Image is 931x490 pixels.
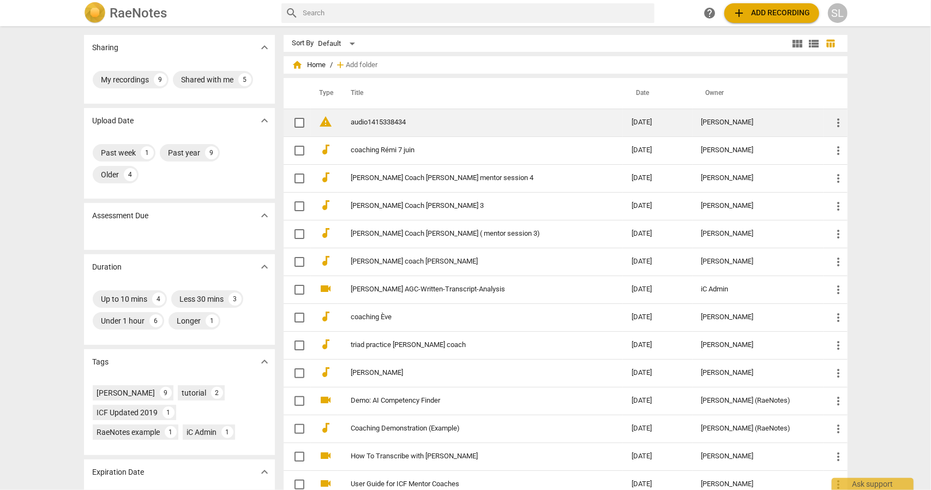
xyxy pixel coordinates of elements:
[832,200,845,213] span: more_vert
[351,258,593,266] a: [PERSON_NAME] coach [PERSON_NAME]
[320,143,333,156] span: audiotrack
[351,341,593,349] a: triad practice [PERSON_NAME] coach
[320,421,333,434] span: audiotrack
[623,303,692,331] td: [DATE]
[292,39,314,47] div: Sort By
[832,422,845,435] span: more_vert
[97,427,160,438] div: RaeNotes example
[351,480,593,488] a: User Guide for ICF Mentor Coaches
[319,35,359,52] div: Default
[704,7,717,20] span: help
[97,387,155,398] div: [PERSON_NAME]
[701,341,815,349] div: [PERSON_NAME]
[701,369,815,377] div: [PERSON_NAME]
[206,314,219,327] div: 1
[351,285,593,294] a: [PERSON_NAME] AGC-Written-Transcript-Analysis
[832,395,845,408] span: more_vert
[124,168,137,181] div: 4
[351,146,593,154] a: coaching Rémi 7 juin
[320,310,333,323] span: audiotrack
[93,115,134,127] p: Upload Date
[205,146,218,159] div: 9
[101,169,119,180] div: Older
[256,207,273,224] button: Show more
[177,315,201,326] div: Longer
[832,478,914,490] div: Ask support
[623,331,692,359] td: [DATE]
[623,192,692,220] td: [DATE]
[101,315,145,326] div: Under 1 hour
[303,4,650,22] input: Search
[832,116,845,129] span: more_vert
[351,369,593,377] a: [PERSON_NAME]
[351,230,593,238] a: [PERSON_NAME] Coach [PERSON_NAME] ( mentor session 3)
[320,115,333,128] span: warning
[152,292,165,306] div: 4
[258,41,271,54] span: expand_more
[320,282,333,295] span: videocam
[790,35,806,52] button: Tile view
[258,209,271,222] span: expand_more
[701,313,815,321] div: [PERSON_NAME]
[701,202,815,210] div: [PERSON_NAME]
[256,354,273,370] button: Show more
[623,220,692,248] td: [DATE]
[320,171,333,184] span: audiotrack
[623,248,692,276] td: [DATE]
[832,172,845,185] span: more_vert
[806,35,822,52] button: List view
[320,199,333,212] span: audiotrack
[320,254,333,267] span: audiotrack
[338,78,623,109] th: Title
[351,397,593,405] a: Demo: AI Competency Finder
[832,311,845,324] span: more_vert
[724,3,819,23] button: Upload
[101,74,149,85] div: My recordings
[320,226,333,240] span: audiotrack
[165,426,177,438] div: 1
[701,397,815,405] div: [PERSON_NAME] (RaeNotes)
[822,35,839,52] button: Table view
[832,367,845,380] span: more_vert
[623,164,692,192] td: [DATE]
[693,78,824,109] th: Owner
[292,59,326,70] span: Home
[93,210,149,222] p: Assessment Due
[169,147,201,158] div: Past year
[84,2,273,24] a: LogoRaeNotes
[623,387,692,415] td: [DATE]
[97,407,158,418] div: ICF Updated 2019
[832,144,845,157] span: more_vert
[93,356,109,368] p: Tags
[258,260,271,273] span: expand_more
[700,3,720,23] a: Help
[101,147,136,158] div: Past week
[832,228,845,241] span: more_vert
[258,355,271,368] span: expand_more
[623,136,692,164] td: [DATE]
[701,230,815,238] div: [PERSON_NAME]
[701,452,815,461] div: [PERSON_NAME]
[93,42,119,53] p: Sharing
[256,112,273,129] button: Show more
[828,3,848,23] button: SL
[701,118,815,127] div: [PERSON_NAME]
[110,5,167,21] h2: RaeNotes
[93,467,145,478] p: Expiration Date
[701,425,815,433] div: [PERSON_NAME] (RaeNotes)
[93,261,122,273] p: Duration
[791,37,804,50] span: view_module
[351,174,593,182] a: [PERSON_NAME] Coach [PERSON_NAME] mentor session 4
[163,407,175,419] div: 1
[623,415,692,443] td: [DATE]
[346,61,378,69] span: Add folder
[825,38,836,49] span: table_chart
[335,59,346,70] span: add
[701,258,815,266] div: [PERSON_NAME]
[238,73,251,86] div: 5
[351,425,593,433] a: Coaching Demonstration (Example)
[182,74,234,85] div: Shared with me
[832,283,845,296] span: more_vert
[832,255,845,268] span: more_vert
[832,339,845,352] span: more_vert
